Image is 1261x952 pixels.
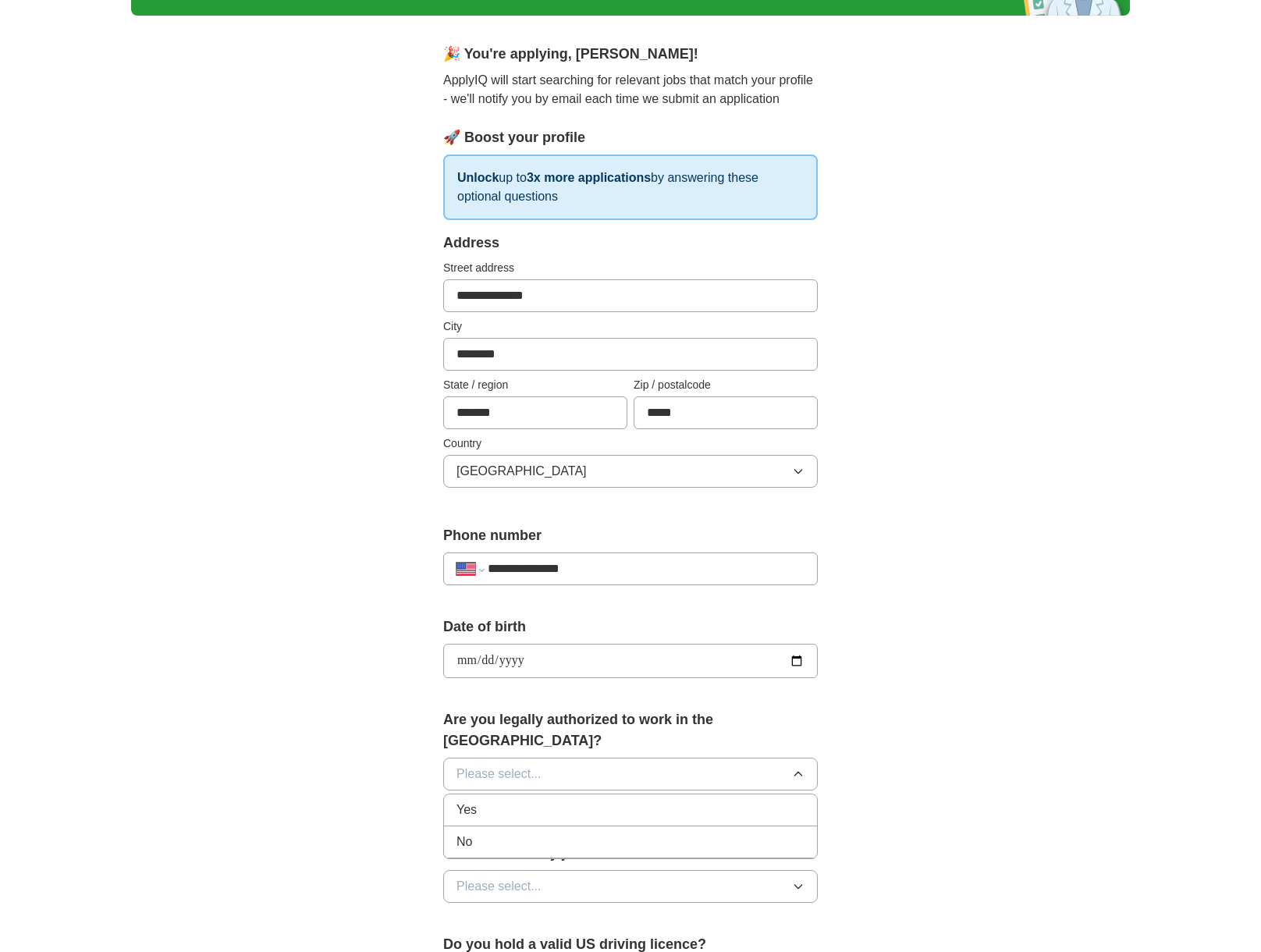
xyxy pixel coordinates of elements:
[443,377,627,393] label: State / region
[443,435,818,452] label: Country
[456,801,477,819] span: Yes
[457,171,499,184] strong: Unlock
[443,127,818,148] div: 🚀 Boost your profile
[443,525,818,546] label: Phone number
[456,765,542,783] span: Please select...
[443,233,818,254] div: Address
[456,462,587,481] span: [GEOGRAPHIC_DATA]
[443,155,818,220] p: up to by answering these optional questions
[443,455,818,488] button: [GEOGRAPHIC_DATA]
[443,616,818,638] label: Date of birth
[443,758,818,790] button: Please select...
[443,709,818,751] label: Are you legally authorized to work in the [GEOGRAPHIC_DATA]?
[634,377,818,393] label: Zip / postalcode
[443,71,818,108] p: ApplyIQ will start searching for relevant jobs that match your profile - we'll notify you by emai...
[456,833,472,851] span: No
[443,318,818,335] label: City
[456,877,542,896] span: Please select...
[443,870,818,903] button: Please select...
[443,44,818,65] div: 🎉 You're applying , [PERSON_NAME] !
[527,171,651,184] strong: 3x more applications
[443,260,818,276] label: Street address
